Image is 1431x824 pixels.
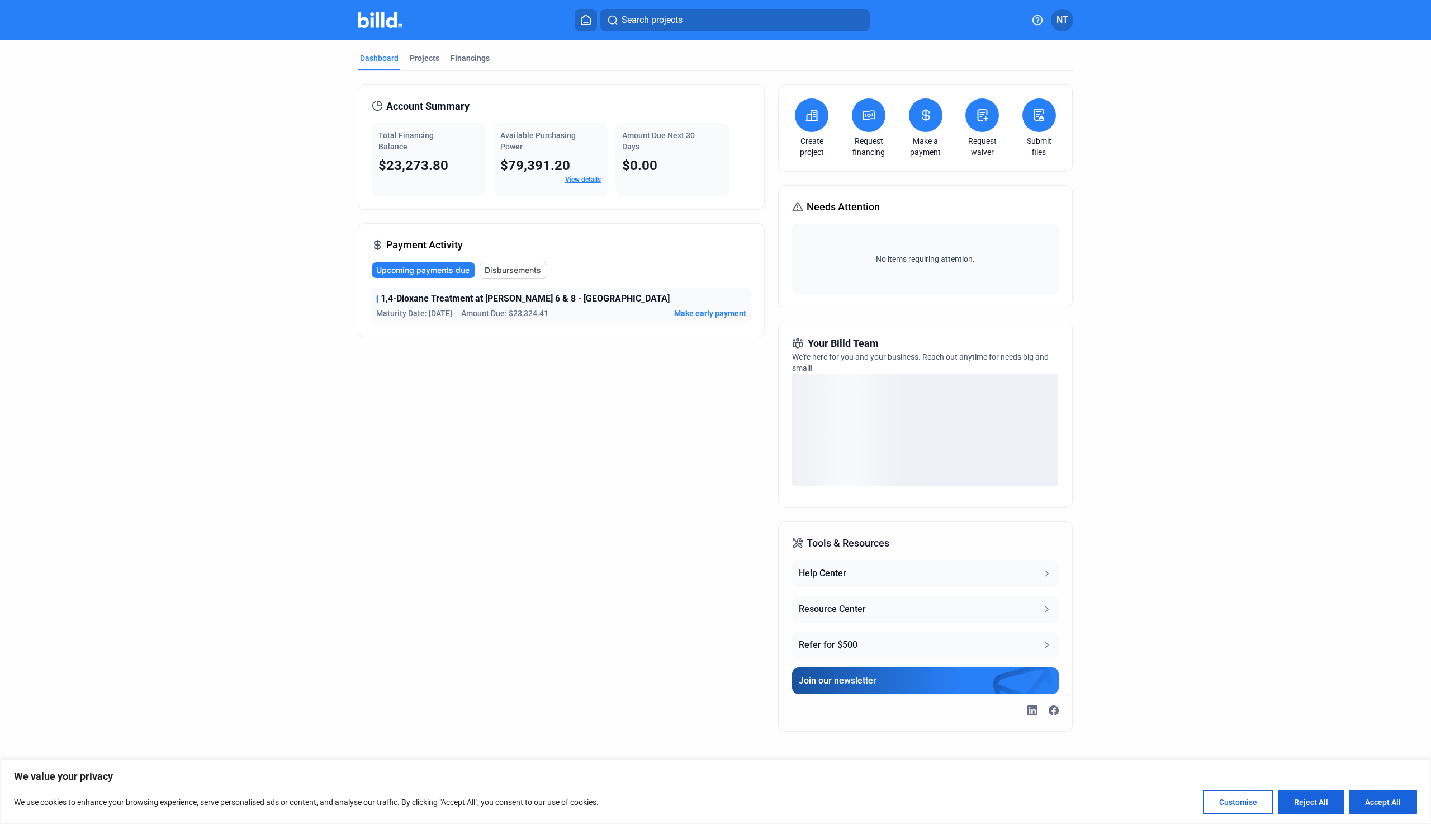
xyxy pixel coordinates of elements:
div: Refer for $500 [799,638,857,652]
div: Dashboard [360,53,399,64]
button: Accept All [1349,790,1417,814]
button: Upcoming payments due [372,262,475,278]
span: 1,4-Dioxane Treatment at [PERSON_NAME] 6 & 8 - [GEOGRAPHIC_DATA] [381,292,670,305]
span: No items requiring attention. [797,253,1054,265]
div: Projects [410,53,439,64]
span: $79,391.20 [500,158,570,173]
p: We use cookies to enhance your browsing experience, serve personalised ads or content, and analys... [14,795,599,809]
div: loading [792,374,1058,486]
button: Refer for $500 [792,632,1058,658]
span: $23,273.80 [378,158,448,173]
span: Search projects [622,13,683,27]
span: Amount Due Next 30 Days [622,131,695,151]
button: NT [1051,9,1073,31]
span: Account Summary [386,98,470,114]
img: Billd Company Logo [358,12,402,28]
p: We value your privacy [14,770,1417,783]
span: Available Purchasing Power [500,131,576,151]
a: Create project [792,135,831,158]
span: Total Financing Balance [378,131,434,151]
button: Join our newsletter [792,667,1058,694]
span: Payment Activity [386,237,463,253]
span: Amount Due: $23,324.41 [461,308,548,319]
button: Reject All [1278,790,1344,814]
span: Tools & Resources [807,535,889,551]
button: Help Center [792,560,1058,587]
div: Financings [451,53,490,64]
span: Maturity Date: [DATE] [376,308,452,319]
a: View details [565,176,601,183]
a: Submit files [1020,135,1059,158]
span: NT [1056,13,1068,27]
div: Help Center [799,567,846,580]
span: We're here for you and your business. Reach out anytime for needs big and small! [792,352,1049,373]
span: $0.00 [622,158,657,173]
button: Disbursements [480,262,547,279]
a: Make a payment [906,135,945,158]
div: Join our newsletter [799,674,876,688]
a: Request waiver [963,135,1002,158]
a: Request financing [849,135,888,158]
div: Resource Center [799,602,866,616]
span: Your Billd Team [808,336,879,351]
button: Customise [1203,790,1273,814]
span: Disbursements [485,265,541,276]
button: Make early payment [674,308,746,319]
button: Search projects [600,9,870,31]
span: Upcoming payments due [376,265,470,276]
button: Resource Center [792,596,1058,623]
span: Needs Attention [807,199,880,215]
